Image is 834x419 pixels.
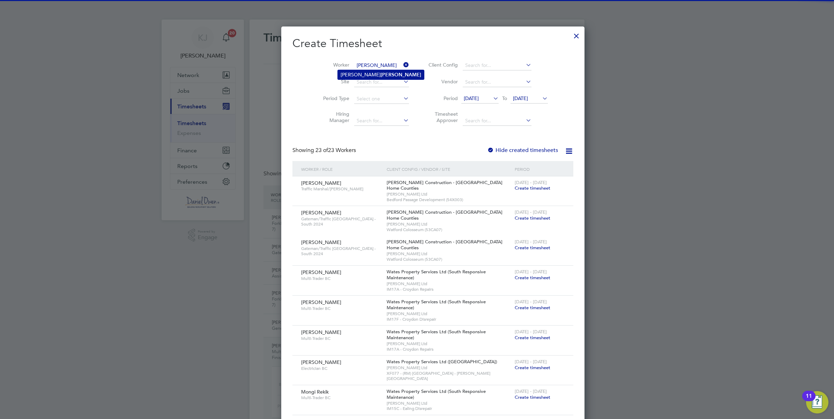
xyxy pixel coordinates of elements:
[387,239,502,251] span: [PERSON_NAME] Construction - [GEOGRAPHIC_DATA] Home Counties
[315,147,328,154] span: 23 of
[387,191,511,197] span: [PERSON_NAME] Ltd
[463,77,531,87] input: Search for...
[513,95,528,101] span: [DATE]
[463,116,531,126] input: Search for...
[318,95,349,101] label: Period Type
[515,329,547,335] span: [DATE] - [DATE]
[515,245,550,251] span: Create timesheet
[806,391,828,413] button: Open Resource Center, 11 new notifications
[354,61,409,70] input: Search for...
[315,147,356,154] span: 23 Workers
[387,329,486,341] span: Wates Property Services Ltd (South Responsive Maintenance)
[301,209,341,216] span: [PERSON_NAME]
[515,335,550,341] span: Create timesheet
[387,281,511,287] span: [PERSON_NAME] Ltd
[301,395,381,401] span: Multi-Trader BC
[463,61,531,70] input: Search for...
[387,287,511,292] span: IM17A - Croydon Repairs
[292,36,573,51] h2: Create Timesheet
[387,371,511,381] span: XF077 - (RM) [GEOGRAPHIC_DATA] - [PERSON_NAME][GEOGRAPHIC_DATA]
[515,359,547,365] span: [DATE] - [DATE]
[387,365,511,371] span: [PERSON_NAME] Ltd
[515,209,547,215] span: [DATE] - [DATE]
[299,161,385,177] div: Worker / Role
[385,161,513,177] div: Client Config / Vendor / Site
[318,78,349,85] label: Site
[301,216,381,227] span: Gateman/Traffic [GEOGRAPHIC_DATA] - South 2024
[301,276,381,281] span: Multi-Trader BC
[387,197,511,203] span: Bedford Passage Development (54X003)
[515,215,550,221] span: Create timesheet
[301,269,341,275] span: [PERSON_NAME]
[515,299,547,305] span: [DATE] - [DATE]
[387,388,486,400] span: Wates Property Services Ltd (South Responsive Maintenance)
[487,147,558,154] label: Hide created timesheets
[354,77,409,87] input: Search for...
[426,111,458,123] label: Timesheet Approver
[387,269,486,281] span: Wates Property Services Ltd (South Responsive Maintenance)
[387,257,511,262] span: Watford Colosseum (53CA07)
[292,147,357,154] div: Showing
[301,366,381,371] span: Electrician BC
[426,78,458,85] label: Vendor
[354,116,409,126] input: Search for...
[387,221,511,227] span: [PERSON_NAME] Ltd
[387,311,511,317] span: [PERSON_NAME] Ltd
[387,401,511,406] span: [PERSON_NAME] Ltd
[515,269,547,275] span: [DATE] - [DATE]
[515,305,550,311] span: Create timesheet
[301,359,341,365] span: [PERSON_NAME]
[301,186,381,192] span: Traffic Marshal/[PERSON_NAME]
[515,365,550,371] span: Create timesheet
[387,299,486,311] span: Wates Property Services Ltd (South Responsive Maintenance)
[301,306,381,311] span: Multi-Trader BC
[301,239,341,245] span: [PERSON_NAME]
[515,275,550,281] span: Create timesheet
[515,180,547,185] span: [DATE] - [DATE]
[301,299,341,305] span: [PERSON_NAME]
[464,95,479,101] span: [DATE]
[806,396,812,405] div: 11
[515,394,550,400] span: Create timesheet
[426,95,458,101] label: Period
[381,72,421,78] b: [PERSON_NAME]
[515,388,547,394] span: [DATE] - [DATE]
[500,94,509,103] span: To
[513,161,566,177] div: Period
[318,62,349,68] label: Worker
[387,227,511,233] span: Watford Colosseum (53CA07)
[387,180,502,191] span: [PERSON_NAME] Construction - [GEOGRAPHIC_DATA] Home Counties
[426,62,458,68] label: Client Config
[338,70,424,79] li: [PERSON_NAME]
[301,336,381,341] span: Multi-Trader BC
[387,359,497,365] span: Wates Property Services Ltd ([GEOGRAPHIC_DATA])
[301,180,341,186] span: [PERSON_NAME]
[387,317,511,322] span: IM17F - Croydon Disrepair
[301,329,341,335] span: [PERSON_NAME]
[387,209,502,221] span: [PERSON_NAME] Construction - [GEOGRAPHIC_DATA] Home Counties
[387,341,511,346] span: [PERSON_NAME] Ltd
[318,111,349,123] label: Hiring Manager
[301,389,329,395] span: Mongi Rekik
[515,185,550,191] span: Create timesheet
[387,346,511,352] span: IM17A - Croydon Repairs
[387,251,511,257] span: [PERSON_NAME] Ltd
[301,246,381,257] span: Gateman/Traffic [GEOGRAPHIC_DATA] - South 2024
[354,94,409,104] input: Select one
[387,406,511,411] span: IM15C - Ealing Disrepair
[515,239,547,245] span: [DATE] - [DATE]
